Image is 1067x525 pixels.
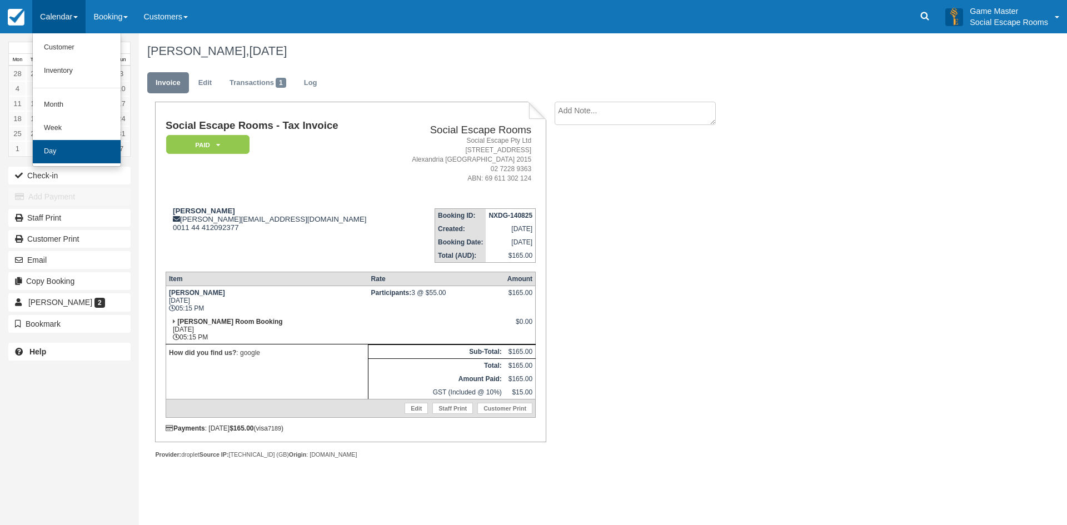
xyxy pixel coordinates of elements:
[505,372,536,386] td: $165.00
[94,298,105,308] span: 2
[166,207,391,232] div: [PERSON_NAME][EMAIL_ADDRESS][DOMAIN_NAME] 0011 44 412092377
[28,298,92,307] span: [PERSON_NAME]
[249,44,287,58] span: [DATE]
[166,272,368,286] th: Item
[26,81,43,96] a: 5
[113,126,130,141] a: 31
[33,140,121,163] a: Day
[396,124,531,136] h2: Social Escape Rooms
[945,8,963,26] img: A3
[177,318,282,326] strong: [PERSON_NAME] Room Booking
[9,81,26,96] a: 4
[289,451,306,458] strong: Origin
[405,403,428,414] a: Edit
[33,59,121,83] a: Inventory
[8,167,131,184] button: Check-in
[190,72,220,94] a: Edit
[8,209,131,227] a: Staff Print
[166,134,246,155] a: Paid
[505,272,536,286] th: Amount
[173,207,235,215] strong: [PERSON_NAME]
[113,54,130,66] th: Sun
[26,66,43,81] a: 29
[113,141,130,156] a: 7
[169,289,225,297] strong: [PERSON_NAME]
[166,424,536,432] div: : [DATE] (visa )
[9,54,26,66] th: Mon
[970,17,1048,28] p: Social Escape Rooms
[8,9,24,26] img: checkfront-main-nav-mini-logo.png
[113,66,130,81] a: 3
[169,349,236,357] strong: How did you find us?
[505,344,536,358] td: $165.00
[33,36,121,59] a: Customer
[113,81,130,96] a: 10
[368,344,505,358] th: Sub-Total:
[230,424,253,432] strong: $165.00
[9,96,26,111] a: 11
[26,96,43,111] a: 12
[9,66,26,81] a: 28
[8,315,131,333] button: Bookmark
[113,111,130,126] a: 24
[296,72,326,94] a: Log
[8,272,131,290] button: Copy Booking
[221,72,295,94] a: Transactions1
[166,120,391,132] h1: Social Escape Rooms - Tax Invoice
[155,451,546,459] div: droplet [TECHNICAL_ID] (GB) : [DOMAIN_NAME]
[147,44,931,58] h1: [PERSON_NAME],
[435,222,486,236] th: Created:
[33,117,121,140] a: Week
[486,249,535,263] td: $165.00
[32,33,121,167] ul: Calendar
[486,236,535,249] td: [DATE]
[9,126,26,141] a: 25
[26,141,43,156] a: 2
[435,249,486,263] th: Total (AUD):
[26,111,43,126] a: 19
[488,212,532,219] strong: NXDG-140825
[507,318,532,334] div: $0.00
[166,424,205,432] strong: Payments
[33,93,121,117] a: Month
[505,386,536,399] td: $15.00
[435,208,486,222] th: Booking ID:
[9,141,26,156] a: 1
[970,6,1048,17] p: Game Master
[166,286,368,315] td: [DATE] 05:15 PM
[477,403,532,414] a: Customer Print
[276,78,286,88] span: 1
[396,136,531,184] address: Social Escape Pty Ltd [STREET_ADDRESS] Alexandria [GEOGRAPHIC_DATA] 2015 02 7228 9363 ABN: 69 611...
[368,272,505,286] th: Rate
[8,251,131,269] button: Email
[166,135,250,154] em: Paid
[8,230,131,248] a: Customer Print
[368,286,505,315] td: 3 @ $55.00
[371,289,412,297] strong: Participants
[368,358,505,372] th: Total:
[29,347,46,356] b: Help
[147,72,189,94] a: Invoice
[432,403,473,414] a: Staff Print
[26,54,43,66] th: Tue
[200,451,229,458] strong: Source IP:
[505,358,536,372] td: $165.00
[435,236,486,249] th: Booking Date:
[26,126,43,141] a: 26
[8,188,131,206] button: Add Payment
[8,293,131,311] a: [PERSON_NAME] 2
[486,222,535,236] td: [DATE]
[169,347,365,358] p: : google
[368,372,505,386] th: Amount Paid:
[368,386,505,399] td: GST (Included @ 10%)
[9,111,26,126] a: 18
[268,425,281,432] small: 7189
[507,289,532,306] div: $165.00
[113,96,130,111] a: 17
[166,315,368,344] td: [DATE] 05:15 PM
[8,343,131,361] a: Help
[155,451,181,458] strong: Provider:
